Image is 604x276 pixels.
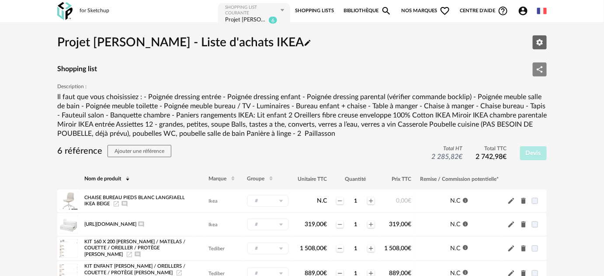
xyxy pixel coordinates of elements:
[295,2,334,20] a: Shopping Lists
[440,6,450,16] span: Heart Outline icon
[503,153,507,160] span: €
[520,221,528,228] span: Delete icon
[507,197,515,205] span: Pencil icon
[337,245,344,252] span: Minus icon
[108,145,171,157] button: Ajouter une référence
[247,242,289,255] div: Sélectionner un groupe
[305,221,327,228] span: 319,00
[368,221,375,228] span: Plus icon
[408,221,411,228] span: €
[536,39,544,45] span: Editer les paramètres
[268,16,278,24] sup: 6
[344,197,367,204] div: 1
[344,2,392,20] a: BibliothèqueMagnify icon
[57,145,171,157] h3: 6 référence
[176,270,183,275] a: Launch icon
[460,6,508,16] span: Centre d'aideHelp Circle Outline icon
[408,198,411,204] span: €
[536,66,544,72] span: Share Variant icon
[459,153,463,160] span: €
[208,176,226,182] span: Marque
[401,2,450,20] span: Nos marques
[57,83,547,90] h5: Description :
[537,6,547,16] img: fr
[59,239,78,258] img: Product pack shot
[121,201,128,206] span: Ajouter un commentaire
[396,198,411,204] span: 0,00
[208,222,218,227] span: Ikea
[59,192,78,210] img: Product pack shot
[518,6,528,16] span: Account Circle icon
[451,221,461,228] span: N.C
[462,221,469,227] span: Information icon
[389,221,411,228] span: 319,00
[476,153,507,160] span: 2 742,98
[462,197,469,203] span: Information icon
[80,7,109,14] div: for Sketchup
[84,240,185,257] span: Kit 160 x 200 [PERSON_NAME] / Matelas / Couette / Oreiller / Protège [PERSON_NAME]
[520,245,528,252] span: Delete icon
[300,245,327,252] span: 1 508,00
[507,245,515,252] span: Pencil icon
[84,264,185,276] span: Kit enfant [PERSON_NAME] / Oreillers / Couette / Protège [PERSON_NAME]
[138,222,145,227] span: Ajouter un commentaire
[507,221,515,228] span: Pencil icon
[247,176,264,182] span: Groupe
[323,221,327,228] span: €
[498,6,508,16] span: Help Circle Outline icon
[208,271,225,276] span: Tediber
[520,146,547,160] button: Devis
[57,65,97,74] h4: Shopping list
[126,252,133,257] a: Launch icon
[384,245,411,252] span: 1 508,00
[476,145,507,152] span: Total TTC
[526,150,541,156] span: Devis
[416,169,503,190] th: Remise / Commission potentielle*
[84,222,136,227] span: [URL][DOMAIN_NAME]
[225,16,267,24] div: Projet Marceline - Liste d'achats IKEA
[247,218,289,231] div: Sélectionner un groupe
[247,195,289,207] div: Sélectionner un groupe
[113,201,120,206] a: Launch icon
[337,221,344,228] span: Minus icon
[432,145,463,152] span: Total HT
[451,245,461,252] span: N.C
[344,245,367,252] div: 1
[462,245,469,251] span: Information icon
[368,197,375,204] span: Plus icon
[533,35,547,49] button: Editer les paramètres
[462,269,469,276] span: Information icon
[304,36,312,48] span: Pencil icon
[59,215,78,234] img: Product pack shot
[344,221,367,228] div: 1
[208,199,218,204] span: Ikea
[408,245,411,252] span: €
[84,176,121,182] span: Nom de produit
[57,34,312,50] h2: Projet [PERSON_NAME] - Liste d'achats IKEA
[331,169,380,190] th: Quantité
[520,197,528,205] span: Delete icon
[293,169,331,190] th: Unitaire TTC
[323,245,327,252] span: €
[518,6,532,16] span: Account Circle icon
[381,6,392,16] span: Magnify icon
[134,252,141,257] span: Ajouter un commentaire
[317,198,327,204] span: N.C
[208,246,225,251] span: Tediber
[533,62,547,76] button: Share Variant icon
[451,198,461,204] span: N.C
[57,2,73,20] img: OXP
[57,93,547,138] p: Il faut que vous choisissiez : - Poignée dressing entrée - Poignée dressing enfant - Poignée dres...
[337,197,344,204] span: Minus icon
[432,153,463,160] span: 2 285,82
[84,195,185,207] span: Chaise bureau pieds blanc langfjaell IKEA beige
[115,148,164,154] span: Ajouter une référence
[368,245,375,252] span: Plus icon
[380,169,416,190] th: Prix TTC
[225,5,280,16] div: Shopping List courante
